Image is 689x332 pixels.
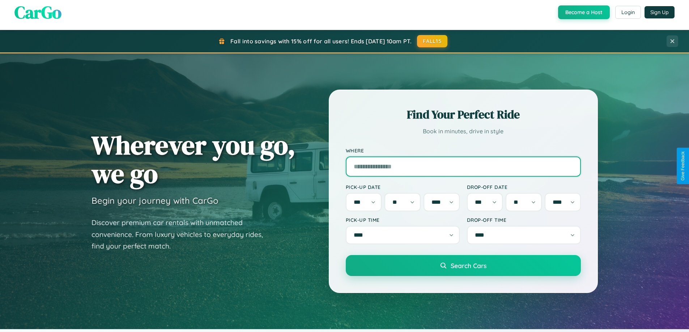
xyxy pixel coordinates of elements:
span: Search Cars [451,262,486,270]
button: Sign Up [645,6,675,18]
label: Pick-up Time [346,217,460,223]
div: Give Feedback [680,151,685,181]
button: Search Cars [346,255,581,276]
p: Book in minutes, drive in style [346,126,581,137]
h1: Wherever you go, we go [92,131,295,188]
label: Pick-up Date [346,184,460,190]
button: FALL15 [417,35,447,47]
h3: Begin your journey with CarGo [92,195,218,206]
p: Discover premium car rentals with unmatched convenience. From luxury vehicles to everyday rides, ... [92,217,272,252]
label: Drop-off Date [467,184,581,190]
label: Drop-off Time [467,217,581,223]
button: Login [615,6,641,19]
label: Where [346,147,581,154]
button: Become a Host [558,5,610,19]
span: Fall into savings with 15% off for all users! Ends [DATE] 10am PT. [230,38,412,45]
span: CarGo [14,0,61,24]
h2: Find Your Perfect Ride [346,107,581,122]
